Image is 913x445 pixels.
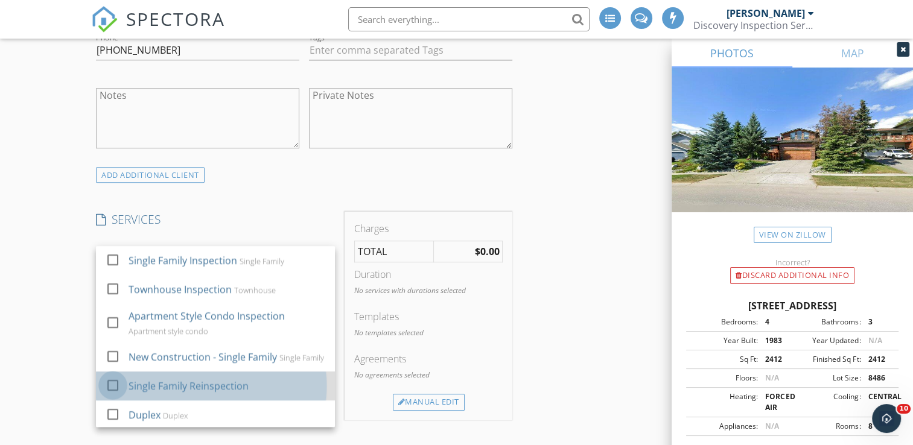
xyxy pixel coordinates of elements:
[758,317,792,327] div: 4
[129,408,161,422] div: Duplex
[354,285,503,296] p: No services with durations selected
[672,68,913,241] img: streetview
[792,373,861,383] div: Lot Size:
[693,19,814,31] div: Discovery Inspection Services
[393,394,465,411] div: Manual Edit
[861,391,895,413] div: CENTRAL
[280,353,325,362] div: Single Family
[690,391,758,413] div: Heating:
[897,404,911,414] span: 10
[96,167,205,183] div: ADD ADDITIONAL client
[861,373,895,383] div: 8486
[354,327,503,338] p: No templates selected
[765,373,779,383] span: N/A
[354,267,503,282] div: Duration
[126,6,225,31] span: SPECTORA
[240,256,285,266] div: Single Family
[792,421,861,432] div: Rooms:
[792,335,861,346] div: Year Updated:
[872,404,901,433] iframe: Intercom live chat
[355,241,433,262] td: TOTAL
[792,317,861,327] div: Bathrooms:
[868,335,882,346] span: N/A
[129,253,238,268] div: Single Family Inspection
[727,7,805,19] div: [PERSON_NAME]
[792,39,913,68] a: MAP
[690,373,758,383] div: Floors:
[129,379,249,393] div: Single Family Reinspection
[792,391,861,413] div: Cooling:
[758,335,792,346] div: 1983
[690,354,758,365] div: Sq Ft:
[354,221,503,236] div: Charges
[758,391,792,413] div: FORCED AIR
[235,285,276,295] div: Townhouse
[354,352,503,366] div: Agreements
[348,7,590,31] input: Search everything...
[861,354,895,365] div: 2412
[91,16,225,42] a: SPECTORA
[354,370,503,380] p: No agreements selected
[690,317,758,327] div: Bedrooms:
[129,326,209,336] div: Apartment style condo
[96,212,335,227] h4: SERVICES
[91,6,118,33] img: The Best Home Inspection Software - Spectora
[792,354,861,365] div: Finished Sq Ft:
[690,335,758,346] div: Year Built:
[758,354,792,365] div: 2412
[861,317,895,327] div: 3
[754,227,832,243] a: View on Zillow
[765,421,779,431] span: N/A
[686,298,899,313] div: [STREET_ADDRESS]
[354,309,503,324] div: Templates
[672,39,792,68] a: PHOTOS
[129,350,278,364] div: New Construction - Single Family
[129,282,232,297] div: Townhouse Inspection
[672,257,913,267] div: Incorrect?
[164,411,188,420] div: Duplex
[861,421,895,432] div: 8
[129,309,285,323] div: Apartment Style Condo Inspection
[690,421,758,432] div: Appliances:
[730,267,854,284] div: Discard Additional info
[475,245,500,258] strong: $0.00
